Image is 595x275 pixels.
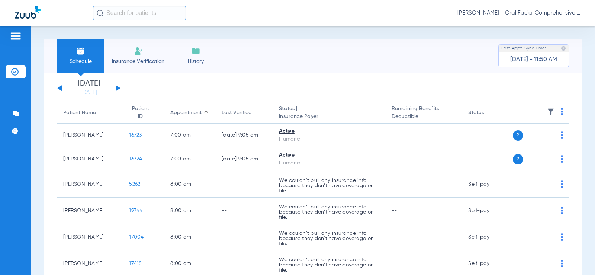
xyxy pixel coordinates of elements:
span: 5262 [129,182,140,187]
td: Self-pay [462,171,512,198]
div: Appointment [170,109,210,117]
td: -- [216,198,273,224]
img: Schedule [76,47,85,55]
div: Patient Name [63,109,117,117]
li: [DATE] [67,80,111,96]
td: 8:00 AM [164,171,216,198]
p: We couldn’t pull any insurance info because they don’t have coverage on file. [279,178,380,194]
div: Patient ID [129,105,158,121]
img: group-dot-blue.svg [561,155,563,163]
img: Zuub Logo [15,6,41,19]
td: [DATE] 9:05 AM [216,124,273,147]
img: group-dot-blue.svg [561,131,563,139]
a: [DATE] [67,89,111,96]
div: Humana [279,135,380,143]
span: -- [392,234,397,240]
span: P [513,154,523,164]
td: -- [216,224,273,250]
p: We couldn’t pull any insurance info because they don’t have coverage on file. [279,231,380,246]
td: 8:00 AM [164,224,216,250]
span: -- [392,182,397,187]
span: -- [392,261,397,266]
th: Status [462,103,512,124]
td: -- [462,124,512,147]
img: filter.svg [547,108,554,115]
span: [PERSON_NAME] - Oral Facial Comprehensive Care [457,9,580,17]
div: Active [279,151,380,159]
td: [PERSON_NAME] [57,224,123,250]
img: group-dot-blue.svg [561,260,563,267]
th: Remaining Benefits | [386,103,462,124]
div: Appointment [170,109,202,117]
span: Deductible [392,113,456,121]
div: Active [279,128,380,135]
img: last sync help info [561,46,566,51]
div: Humana [279,159,380,167]
span: 17418 [129,261,142,266]
span: Last Appt. Sync Time: [501,45,546,52]
img: History [192,47,200,55]
img: group-dot-blue.svg [561,108,563,115]
img: group-dot-blue.svg [561,207,563,214]
td: -- [216,171,273,198]
span: -- [392,208,397,213]
td: 8:00 AM [164,198,216,224]
img: hamburger-icon [10,32,22,41]
div: Patient ID [129,105,152,121]
td: [DATE] 9:05 AM [216,147,273,171]
img: Search Icon [97,10,103,16]
img: group-dot-blue.svg [561,180,563,188]
span: 19744 [129,208,142,213]
span: Insurance Verification [109,58,167,65]
span: -- [392,156,397,162]
p: We couldn’t pull any insurance info because they don’t have coverage on file. [279,204,380,220]
span: 16724 [129,156,142,162]
span: [DATE] - 11:50 AM [510,56,557,63]
span: 16723 [129,132,142,138]
td: [PERSON_NAME] [57,198,123,224]
div: Patient Name [63,109,96,117]
span: Insurance Payer [279,113,380,121]
td: Self-pay [462,198,512,224]
span: History [178,58,213,65]
td: [PERSON_NAME] [57,171,123,198]
div: Last Verified [222,109,267,117]
td: Self-pay [462,224,512,250]
td: [PERSON_NAME] [57,124,123,147]
p: We couldn’t pull any insurance info because they don’t have coverage on file. [279,257,380,273]
span: 17004 [129,234,144,240]
td: [PERSON_NAME] [57,147,123,171]
th: Status | [273,103,386,124]
td: 7:00 AM [164,124,216,147]
img: Manual Insurance Verification [134,47,143,55]
div: Last Verified [222,109,252,117]
td: 7:00 AM [164,147,216,171]
span: -- [392,132,397,138]
td: -- [462,147,512,171]
img: group-dot-blue.svg [561,233,563,241]
span: P [513,130,523,141]
input: Search for patients [93,6,186,20]
span: Schedule [63,58,98,65]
